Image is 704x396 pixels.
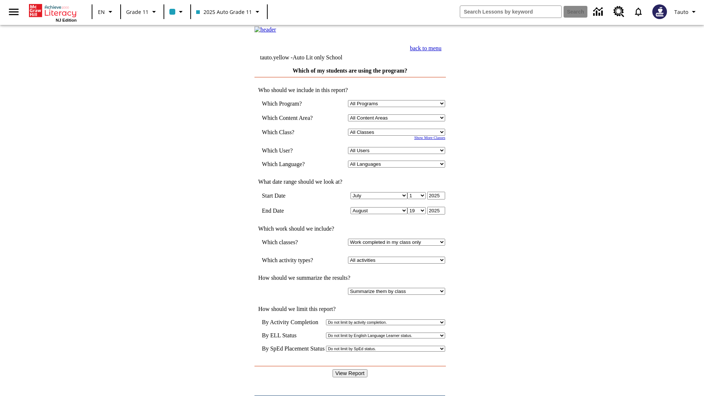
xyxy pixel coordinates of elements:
td: Which Program? [262,100,323,107]
td: Which Language? [262,161,323,168]
td: Start Date [262,192,323,199]
span: EN [98,8,105,16]
nobr: Which Content Area? [262,115,313,121]
td: How should we summarize the results? [254,275,445,281]
span: Tauto [674,8,688,16]
td: Which activity types? [262,257,323,264]
button: Language: EN, Select a language [95,5,118,18]
button: Class: 2025 Auto Grade 11, Select your class [193,5,265,18]
a: Which of my students are using the program? [293,67,407,74]
span: 2025 Auto Grade 11 [196,8,252,16]
td: By SpEd Placement Status [262,345,324,352]
img: Avatar [652,4,667,19]
button: Class color is light blue. Change class color [166,5,188,18]
td: End Date [262,207,323,214]
span: Grade 11 [126,8,148,16]
td: Which work should we include? [254,225,445,232]
td: By Activity Completion [262,319,324,326]
td: By ELL Status [262,332,324,339]
input: View Report [333,369,368,377]
a: Data Center [589,2,609,22]
span: NJ Edition [56,18,77,22]
a: Show More Classes [414,136,445,140]
button: Open side menu [3,1,25,23]
img: header [254,26,276,33]
td: Which User? [262,147,323,154]
nobr: Auto Lit only School [293,54,342,60]
button: Select a new avatar [648,2,671,21]
td: How should we limit this report? [254,306,445,312]
td: What date range should we look at? [254,179,445,185]
button: Grade: Grade 11, Select a grade [123,5,161,18]
a: Notifications [629,2,648,21]
a: Resource Center, Will open in new tab [609,2,629,22]
div: Home [29,3,77,22]
td: Who should we include in this report? [254,87,445,93]
input: search field [460,6,561,18]
td: Which classes? [262,239,323,246]
td: Which Class? [262,129,323,136]
a: back to menu [410,45,441,51]
button: Profile/Settings [671,5,701,18]
td: tauto.yellow - [260,54,371,61]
